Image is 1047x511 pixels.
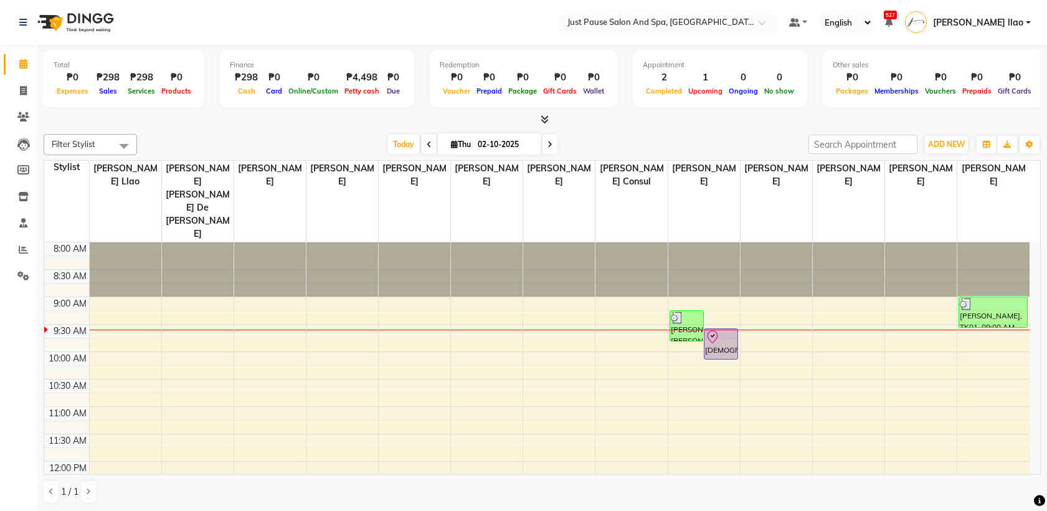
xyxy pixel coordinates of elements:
div: Stylist [44,161,89,174]
span: Sales [96,87,120,95]
div: ₱4,498 [341,70,382,85]
div: ₱298 [125,70,158,85]
div: 11:00 AM [46,407,89,420]
span: Vouchers [922,87,959,95]
span: Filter Stylist [52,139,95,149]
span: Packages [833,87,871,95]
span: [PERSON_NAME] [885,161,957,189]
div: Total [54,60,194,70]
div: Other sales [833,60,1035,70]
span: Due [384,87,403,95]
span: Ongoing [726,87,761,95]
div: 11:30 AM [46,434,89,447]
span: Upcoming [685,87,726,95]
span: Card [263,87,285,95]
span: Completed [643,87,685,95]
div: Appointment [643,60,797,70]
a: 527 [885,17,893,28]
span: [PERSON_NAME] [306,161,378,189]
input: Search Appointment [808,135,917,154]
input: 2025-10-02 [474,135,536,154]
span: [PERSON_NAME] [668,161,740,189]
div: ₱0 [871,70,922,85]
div: 9:00 AM [51,297,89,310]
div: ₱0 [54,70,92,85]
div: ₱0 [473,70,505,85]
div: 0 [726,70,761,85]
div: 0 [761,70,797,85]
div: Finance [230,60,404,70]
span: Thu [448,140,474,149]
div: [PERSON_NAME], TK01, 09:00 AM-09:35 AM, Hair Cut [959,297,1027,327]
span: [PERSON_NAME] [523,161,595,189]
div: 9:30 AM [51,325,89,338]
div: ₱0 [995,70,1035,85]
span: No show [761,87,797,95]
div: [PERSON_NAME] [PERSON_NAME], TK02, 09:15 AM-09:50 AM, Hair Cut [670,311,703,341]
span: Gift Cards [995,87,1035,95]
div: 1 [685,70,726,85]
span: ADD NEW [928,140,965,149]
span: [PERSON_NAME] [451,161,523,189]
span: Services [125,87,158,95]
div: ₱298 [92,70,125,85]
span: Gift Cards [540,87,580,95]
div: 8:30 AM [51,270,89,283]
span: [PERSON_NAME] llao [90,161,161,189]
div: ₱0 [580,70,607,85]
div: ₱0 [285,70,341,85]
span: Petty cash [341,87,382,95]
div: ₱0 [833,70,871,85]
div: 8:00 AM [51,242,89,255]
span: Online/Custom [285,87,341,95]
span: Today [388,135,419,154]
span: [PERSON_NAME] [PERSON_NAME] De [PERSON_NAME] [162,161,234,242]
span: Prepaid [473,87,505,95]
span: 527 [884,11,897,19]
div: ₱0 [922,70,959,85]
div: ₱0 [263,70,285,85]
div: ₱0 [959,70,995,85]
span: Products [158,87,194,95]
span: Expenses [54,87,92,95]
span: [PERSON_NAME] Consul [595,161,667,189]
span: Voucher [440,87,473,95]
div: ₱0 [158,70,194,85]
div: ₱0 [440,70,473,85]
span: [PERSON_NAME] [813,161,884,189]
span: [PERSON_NAME] [379,161,450,189]
button: ADD NEW [925,136,968,153]
span: Prepaids [959,87,995,95]
span: [PERSON_NAME] [957,161,1030,189]
span: Cash [235,87,258,95]
div: ₱298 [230,70,263,85]
span: [PERSON_NAME] llao [933,16,1023,29]
div: 10:30 AM [46,380,89,393]
div: 12:00 PM [47,462,89,475]
div: [DEMOGRAPHIC_DATA][PERSON_NAME], TK03, 09:35 AM-10:10 AM, Hair Cut [704,329,737,359]
div: 2 [643,70,685,85]
img: logo [32,5,117,40]
div: ₱0 [505,70,540,85]
span: 1 / 1 [61,485,78,499]
span: Wallet [580,87,607,95]
img: Jenilyn llao [905,11,927,33]
span: Memberships [871,87,922,95]
span: Package [505,87,540,95]
div: Redemption [440,60,607,70]
div: ₱0 [540,70,580,85]
span: [PERSON_NAME] [741,161,812,189]
div: 10:00 AM [46,352,89,365]
span: [PERSON_NAME] [234,161,306,189]
div: ₱0 [382,70,404,85]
